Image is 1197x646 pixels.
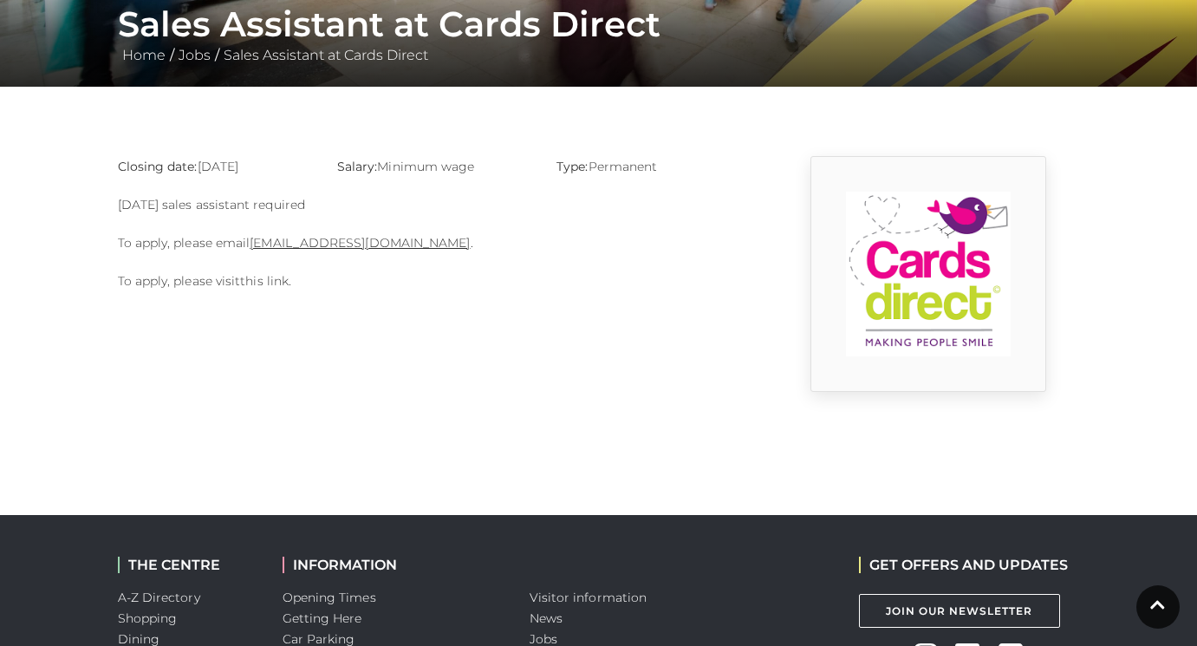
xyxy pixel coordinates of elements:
img: 9_1554819914_l1cI.png [846,192,1011,356]
a: [EMAIL_ADDRESS][DOMAIN_NAME] [250,235,470,251]
a: Sales Assistant at Cards Direct [219,47,433,63]
a: Visitor information [530,590,647,605]
strong: Closing date: [118,159,198,174]
a: this link [240,273,289,289]
h2: THE CENTRE [118,557,257,573]
p: [DATE] sales assistant required [118,194,751,215]
a: Getting Here [283,610,362,626]
div: / / [105,3,1093,66]
h1: Sales Assistant at Cards Direct [118,3,1080,45]
a: Home [118,47,170,63]
p: Permanent [556,156,750,177]
h2: GET OFFERS AND UPDATES [859,557,1068,573]
p: To apply, please visit . [118,271,751,291]
p: [DATE] [118,156,311,177]
h2: INFORMATION [283,557,504,573]
strong: Type: [556,159,588,174]
a: News [530,610,563,626]
a: Jobs [174,47,215,63]
a: Opening Times [283,590,376,605]
p: To apply, please email . [118,232,751,253]
a: A-Z Directory [118,590,200,605]
a: Join Our Newsletter [859,594,1060,628]
p: Minimum wage [337,156,530,177]
a: Shopping [118,610,178,626]
strong: Salary: [337,159,378,174]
